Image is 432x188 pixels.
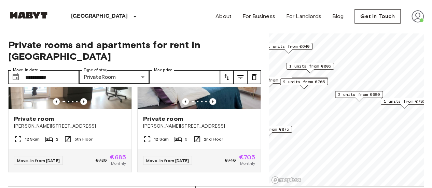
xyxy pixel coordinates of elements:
[338,91,380,98] span: 2 units from €680
[14,115,54,123] span: Private room
[248,77,290,83] span: 2 units from €705
[209,98,216,105] button: Previous image
[265,43,312,54] div: Map marker
[143,115,183,123] span: Private room
[8,12,49,19] img: Habyt
[380,98,428,109] div: Map marker
[80,98,87,105] button: Previous image
[234,70,247,84] button: tune
[8,39,261,62] span: Private rooms and apartments for rent in [GEOGRAPHIC_DATA]
[111,160,126,167] span: Monthly
[56,136,58,142] span: 2
[247,126,289,132] span: 1 units from €875
[154,136,169,142] span: 12 Sqm
[268,43,309,49] span: 1 units from €640
[17,158,60,163] span: Move-in from [DATE]
[79,70,150,84] div: PrivateRoom
[242,12,275,20] a: For Business
[240,160,255,167] span: Monthly
[286,63,334,73] div: Map marker
[412,10,424,23] img: avatar
[384,98,425,104] span: 1 units from €785
[84,67,108,73] label: Type of stay
[154,67,172,73] label: Max price
[289,63,331,69] span: 1 units from €805
[225,157,236,163] span: €740
[53,98,60,105] button: Previous image
[280,78,328,89] div: Map marker
[182,98,189,105] button: Previous image
[14,123,126,130] span: [PERSON_NAME][STREET_ADDRESS]
[8,27,132,172] a: Marketing picture of unit DE-01-302-013-01Previous imagePrevious imagePrivate room[PERSON_NAME][S...
[220,70,234,84] button: tune
[271,176,301,184] a: Mapbox logo
[71,12,128,20] p: [GEOGRAPHIC_DATA]
[335,91,383,102] div: Map marker
[280,77,328,88] div: Map marker
[9,70,23,84] button: Choose date, selected date is 15 Oct 2025
[286,12,321,20] a: For Landlords
[25,136,40,142] span: 12 Sqm
[146,158,189,163] span: Move-in from [DATE]
[137,27,261,172] a: Marketing picture of unit DE-01-008-004-05HFPrevious imagePrevious imagePrivate room[PERSON_NAME]...
[143,123,255,130] span: [PERSON_NAME][STREET_ADDRESS]
[75,136,93,142] span: 5th Floor
[247,70,261,84] button: tune
[283,79,325,85] span: 2 units from €705
[204,136,223,142] span: 2nd Floor
[245,77,293,87] div: Map marker
[269,31,424,186] canvas: Map
[354,9,401,24] a: Get in Touch
[332,12,344,20] a: Blog
[96,157,107,163] span: €720
[185,136,187,142] span: 5
[110,154,126,160] span: €685
[239,154,255,160] span: €705
[283,77,324,84] span: 1 units from €680
[13,67,38,73] label: Move-in date
[215,12,232,20] a: About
